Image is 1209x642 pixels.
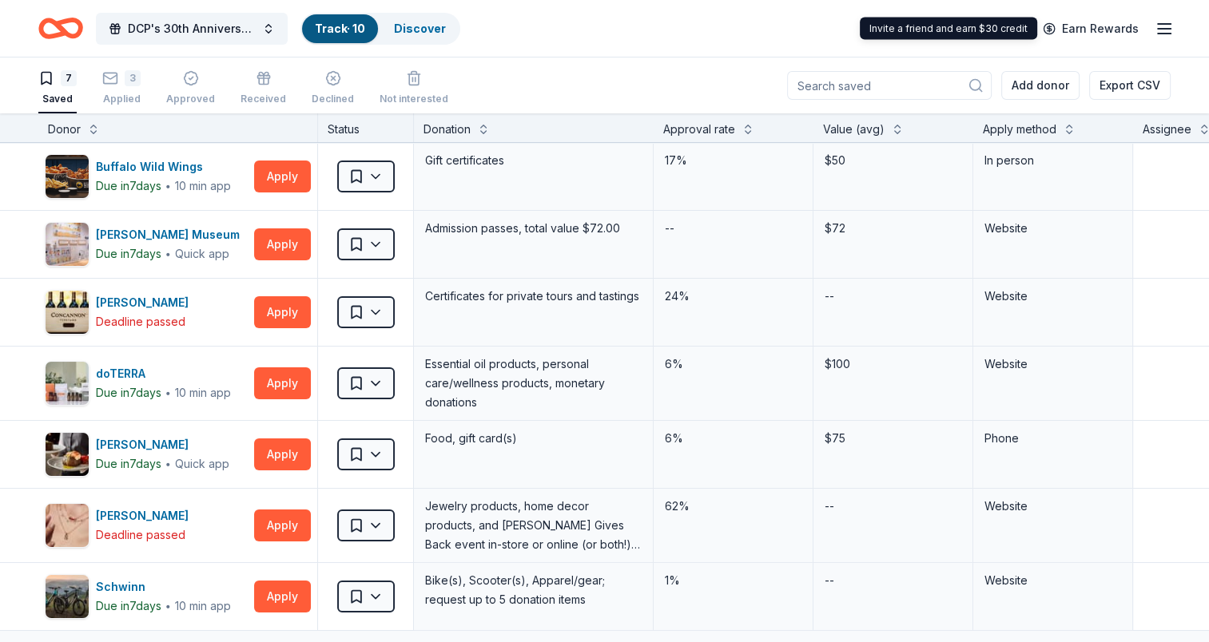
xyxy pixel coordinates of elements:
span: DCP's 30th Anniversary Gala - Waves of Change [128,19,256,38]
button: Apply [254,509,311,541]
div: -- [663,217,676,240]
div: Applied [102,93,141,105]
div: Schwinn [96,577,231,596]
img: Image for Schwinn [46,575,89,618]
div: Due in 7 days [96,383,161,402]
div: 24% [663,285,803,307]
div: $75 [823,427,963,450]
span: ∙ [165,247,172,260]
img: Image for Buffalo Wild Wings [46,155,89,198]
a: Earn Rewards [1033,14,1148,43]
button: Apply [254,438,311,470]
div: Website [984,219,1121,238]
img: Image for Charles M. Schulz Museum [46,223,89,266]
div: [PERSON_NAME] [96,506,195,525]
button: Image for Concannon Vineyard[PERSON_NAME]Deadline passed [45,290,248,335]
div: [PERSON_NAME] [96,435,229,454]
img: Image for Concannon Vineyard [46,291,89,334]
div: $72 [823,217,963,240]
div: -- [823,285,836,307]
a: Discover [394,22,446,35]
div: doTERRA [96,364,231,383]
button: Image for doTERRAdoTERRADue in7days∙10 min app [45,361,248,406]
div: 62% [663,495,803,517]
div: 1% [663,569,803,592]
div: Website [984,355,1121,374]
div: $100 [823,353,963,375]
div: Invite a friend and earn $30 credit [860,18,1037,40]
a: Home [38,10,83,47]
div: Website [984,571,1121,590]
button: Approved [166,64,215,113]
button: Image for Buffalo Wild WingsBuffalo Wild WingsDue in7days∙10 min app [45,154,248,199]
button: Declined [312,64,354,113]
img: Image for Fleming's [46,433,89,476]
div: 10 min app [175,598,231,614]
button: 3Applied [102,64,141,113]
button: Image for Kendra Scott[PERSON_NAME]Deadline passed [45,503,248,548]
button: Received [241,64,286,113]
button: DCP's 30th Anniversary Gala - Waves of Change [96,13,288,45]
div: In person [984,151,1121,170]
div: Bike(s), Scooter(s), Apparel/gear; request up to 5 donation items [424,569,643,611]
button: Image for SchwinnSchwinnDue in7days∙10 min app [45,574,248,619]
div: Essential oil products, personal care/wellness products, monetary donations [424,353,643,414]
div: Donor [48,120,81,139]
div: Phone [984,429,1121,448]
div: Due in 7 days [96,454,161,474]
div: 10 min app [175,385,231,401]
div: Quick app [175,246,229,262]
div: Donation [424,120,471,139]
div: Due in 7 days [96,596,161,616]
div: Saved [38,93,77,105]
div: Jewelry products, home decor products, and [PERSON_NAME] Gives Back event in-store or online (or ... [424,495,643,556]
div: Received [241,93,286,105]
div: Apply method [983,120,1056,139]
div: 6% [663,353,803,375]
div: Due in 7 days [96,176,161,196]
div: Food, gift card(s) [424,427,643,450]
div: Declined [312,93,354,105]
button: Apply [254,296,311,328]
button: Add donor [1001,71,1080,100]
div: 10 min app [175,178,231,194]
button: Image for Charles M. Schulz Museum[PERSON_NAME] MuseumDue in7days∙Quick app [45,222,248,267]
span: ∙ [165,179,172,192]
div: Quick app [175,456,229,472]
div: Due in 7 days [96,244,161,264]
div: Assignee [1143,120,1191,139]
button: Apply [254,228,311,260]
div: Approved [166,93,215,105]
button: Apply [254,160,311,192]
div: Admission passes, total value $72.00 [424,217,643,240]
div: Website [984,497,1121,516]
button: Image for Fleming's[PERSON_NAME]Due in7days∙Quick app [45,432,248,477]
div: 6% [663,427,803,450]
div: Deadline passed [96,312,185,331]
span: ∙ [165,599,172,612]
div: Website [984,287,1121,306]
div: Not interested [380,93,448,105]
div: Buffalo Wild Wings [96,157,231,176]
span: ∙ [165,457,172,470]
div: Value (avg) [823,120,885,139]
button: 7Saved [38,64,77,113]
div: Status [318,113,414,142]
div: Gift certificates [424,149,643,172]
button: Track· 10Discover [300,13,460,45]
div: 7 [61,70,77,86]
div: Approval rate [663,120,735,139]
div: Certificates for private tours and tastings [424,285,643,307]
img: Image for Kendra Scott [46,504,89,547]
span: ∙ [165,386,172,399]
input: Search saved [787,71,992,100]
div: [PERSON_NAME] [96,293,195,312]
div: 3 [125,70,141,86]
button: Apply [254,367,311,399]
div: 17% [663,149,803,172]
div: $50 [823,149,963,172]
img: Image for doTERRA [46,362,89,405]
div: -- [823,569,836,592]
div: Deadline passed [96,525,185,545]
button: Export CSV [1089,71,1171,100]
